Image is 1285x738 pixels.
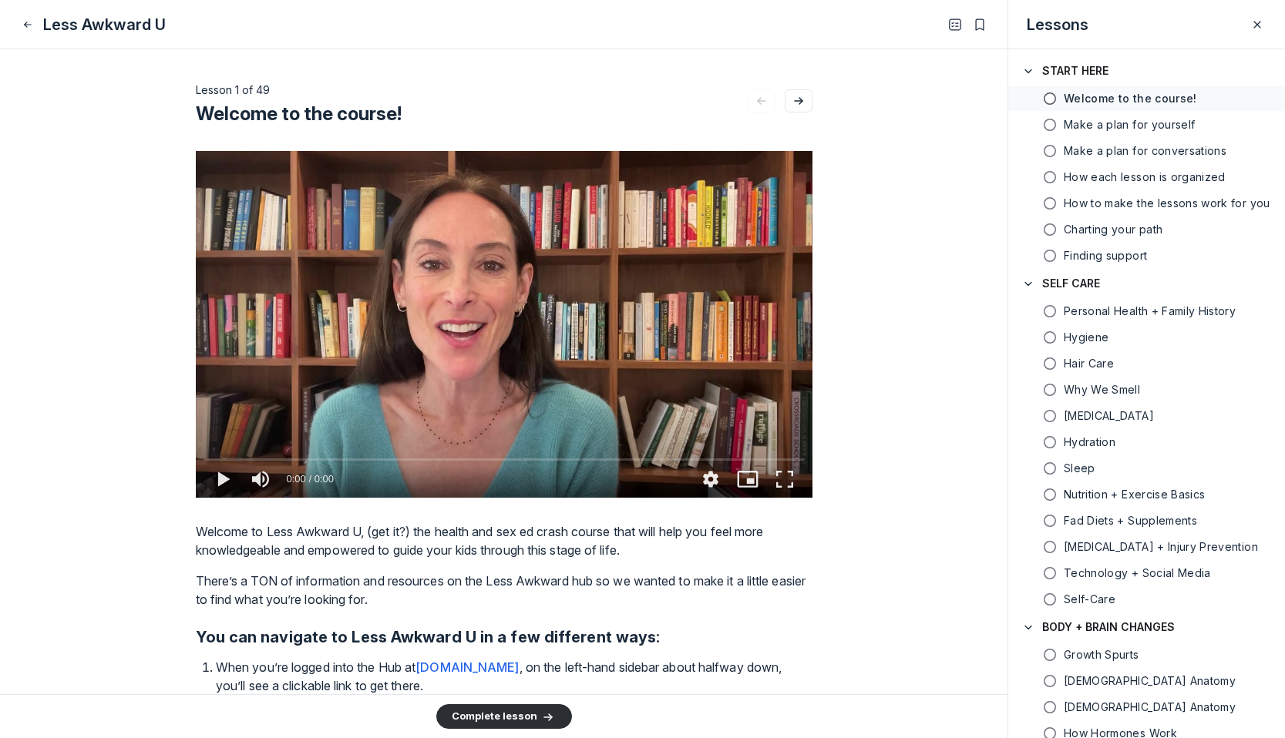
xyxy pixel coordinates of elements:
[1064,461,1095,476] h5: Sleep
[1008,243,1285,268] a: Finding support
[1064,408,1154,424] h5: [MEDICAL_DATA]
[1008,612,1285,642] button: BODY + BRAIN CHANGES
[196,572,812,609] p: There’s a TON of information and resources on the Less Awkward hub so we wanted to make it a litt...
[1064,434,1115,450] h5: Hydration
[1008,695,1285,720] a: [DEMOGRAPHIC_DATA] Anatomy
[1064,91,1197,106] h5: Welcome to the course!
[1008,55,1285,86] button: START HERE
[1008,669,1285,693] a: [DEMOGRAPHIC_DATA] Anatomy
[970,15,989,34] button: Bookmarks
[1064,539,1258,555] span: Concussion + Injury Prevention
[415,659,519,675] a: [DOMAIN_NAME]
[1064,143,1226,159] h5: Make a plan for conversations
[1008,86,1285,111] a: Welcome to the course!
[1064,592,1115,607] h5: Self-Care
[785,89,812,112] button: Go to next lesson
[1064,565,1211,581] h5: Technology + Social Media
[1027,14,1088,35] h3: Lessons
[1008,642,1285,667] a: Growth Spurts
[1008,430,1285,455] a: Hydration
[1064,539,1258,555] h5: [MEDICAL_DATA] + Injury Prevention
[1064,169,1226,185] h5: How each lesson is organized
[1008,535,1285,559] a: [MEDICAL_DATA] + Injury Prevention
[1064,699,1236,715] span: Male Anatomy
[196,628,812,646] h2: You can navigate to Less Awkward U in a few different ways:
[1064,408,1154,424] span: Skin Care
[1008,351,1285,376] a: Hair Care
[1008,268,1285,299] button: SELF CARE
[1248,15,1266,34] button: Close
[1064,222,1162,237] h5: Charting your path
[1064,117,1195,133] h5: Make a plan for yourself
[216,658,812,695] p: When you’re logged into the Hub at , on the left-hand sidebar about halfway down, you’ll see a cl...
[436,704,572,729] button: Complete lesson
[1008,325,1285,350] a: Hygiene
[1008,165,1285,190] a: How each lesson is organized
[1064,513,1197,528] h5: Fad Diets + Supplements
[1064,304,1236,319] h5: Personal Health + Family History
[1008,139,1285,163] a: Make a plan for conversations
[1008,112,1285,137] a: Make a plan for yourself
[1008,587,1285,612] a: Self-Care
[196,522,812,559] p: Welcome to Less Awkward U, (get it?) the health and sex ed crash course that will help you feel m...
[1042,276,1100,291] h4: SELF CARE
[1064,330,1108,345] h5: Hygiene
[1064,248,1147,263] h5: Finding support
[1008,299,1285,324] a: Personal Health + Family History
[1064,647,1139,663] h5: Growth Spurts
[1008,191,1285,216] a: How to make the lessons work for you
[1008,456,1285,481] a: Sleep
[1042,63,1108,79] h4: START HERE
[1064,487,1205,502] h5: Nutrition + Exercise Basics
[43,14,166,35] h1: Less Awkward U
[1064,673,1236,689] span: Female Anatomy
[1008,508,1285,533] a: Fad Diets + Supplements
[1064,673,1236,689] h5: [DEMOGRAPHIC_DATA] Anatomy
[1064,356,1114,371] h5: Hair Care
[196,83,270,96] span: Lesson 1 of 49
[1042,619,1175,635] h4: BODY + BRAIN CHANGES
[196,102,402,126] h2: Welcome to the course!
[1008,377,1285,402] a: Why We Smell
[946,15,964,34] button: Open Table of contents
[1064,382,1140,398] h5: Why We Smell
[1008,482,1285,507] a: Nutrition + Exercise Basics
[1008,217,1285,242] a: Charting your path
[19,15,37,34] button: Close
[1064,699,1236,715] h5: [DEMOGRAPHIC_DATA] Anatomy
[1008,561,1285,585] a: Technology + Social Media
[1064,196,1270,211] h5: How to make the lessons work for you
[1008,404,1285,428] a: [MEDICAL_DATA]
